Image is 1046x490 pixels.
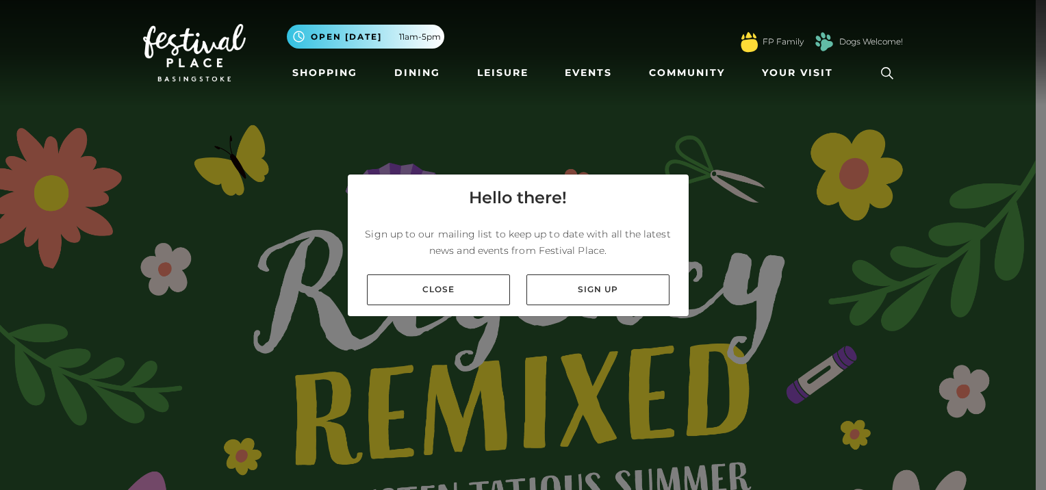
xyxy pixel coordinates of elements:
a: Close [367,274,510,305]
a: Dining [389,60,446,86]
a: FP Family [763,36,804,48]
p: Sign up to our mailing list to keep up to date with all the latest news and events from Festival ... [359,226,678,259]
a: Shopping [287,60,363,86]
span: Your Visit [762,66,833,80]
a: Community [643,60,730,86]
button: Open [DATE] 11am-5pm [287,25,444,49]
img: Festival Place Logo [143,24,246,81]
a: Your Visit [756,60,845,86]
a: Sign up [526,274,669,305]
a: Leisure [472,60,534,86]
a: Events [559,60,617,86]
a: Dogs Welcome! [839,36,903,48]
h4: Hello there! [469,185,567,210]
span: 11am-5pm [399,31,441,43]
span: Open [DATE] [311,31,382,43]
